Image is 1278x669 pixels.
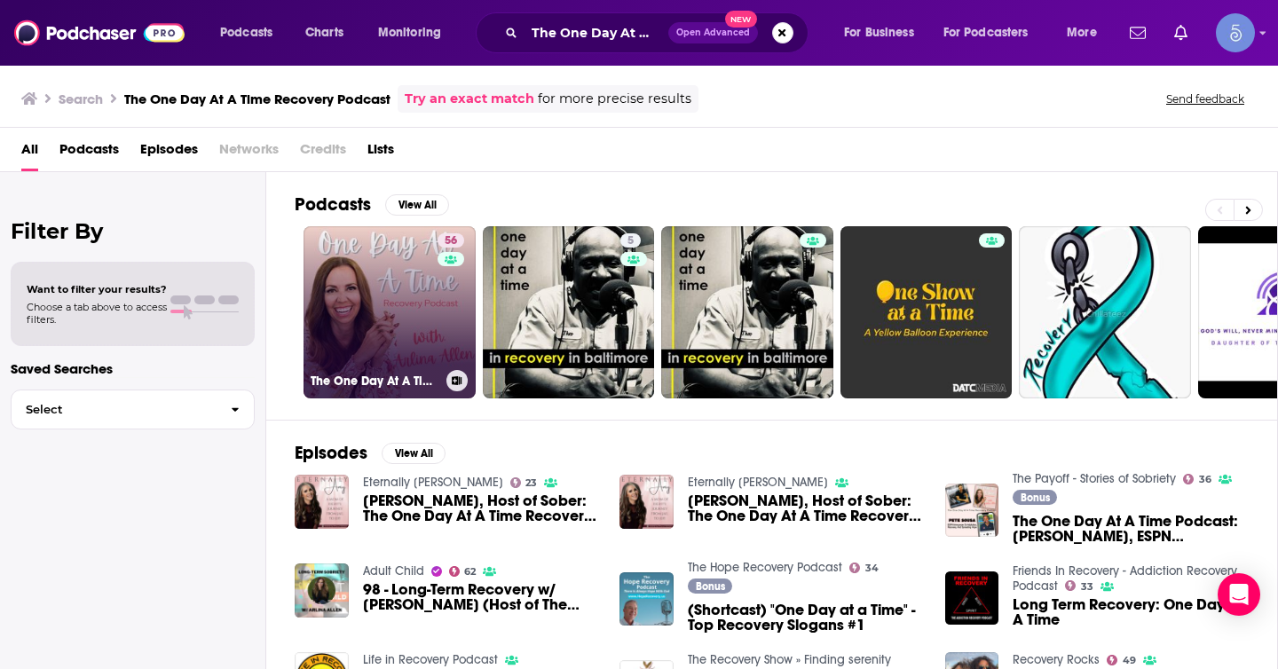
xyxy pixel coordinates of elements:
[295,563,349,618] img: 98 - Long-Term Recovery w/ Arlina Allen (Host of The One Day At A Time Podcast)
[14,16,185,50] img: Podchaser - Follow, Share and Rate Podcasts
[1216,13,1255,52] img: User Profile
[1218,573,1260,616] div: Open Intercom Messenger
[363,582,599,612] a: 98 - Long-Term Recovery w/ Arlina Allen (Host of The One Day At A Time Podcast)
[21,135,38,171] a: All
[363,563,424,578] a: Adult Child
[620,233,641,248] a: 5
[363,493,599,523] a: Arlina Allen, Host of Sober: The One Day At A Time Recovery Podcast
[1013,597,1249,627] a: Long Term Recovery: One Day At A Time
[627,232,634,250] span: 5
[295,193,371,216] h2: Podcasts
[300,135,346,171] span: Credits
[124,91,390,107] h3: The One Day At A Time Recovery Podcast
[11,360,255,377] p: Saved Searches
[668,22,758,43] button: Open AdvancedNew
[493,12,825,53] div: Search podcasts, credits, & more...
[11,390,255,429] button: Select
[295,475,349,529] img: Arlina Allen, Host of Sober: The One Day At A Time Recovery Podcast
[295,442,367,464] h2: Episodes
[945,484,999,538] img: The One Day At A Time Podcast: Pete Sousa, ESPN Announcer On Addiction, Recovery, And Spreading Hope
[363,475,503,490] a: Eternally Amy
[688,493,924,523] a: Arlina Allen, Host of Sober: The One Day At A Time Recovery Podcast
[510,477,538,488] a: 23
[1054,19,1119,47] button: open menu
[619,572,674,626] img: (Shortcast) "One Day at a Time" - Top Recovery Slogans #1
[363,652,498,667] a: Life in Recovery Podcast
[1021,492,1050,503] span: Bonus
[1067,20,1097,45] span: More
[295,193,449,216] a: PodcastsView All
[449,566,477,577] a: 62
[1167,18,1195,48] a: Show notifications dropdown
[1161,91,1250,106] button: Send feedback
[1216,13,1255,52] span: Logged in as Spiral5-G1
[1065,580,1093,591] a: 33
[619,475,674,529] img: Arlina Allen, Host of Sober: The One Day At A Time Recovery Podcast
[832,19,936,47] button: open menu
[363,493,599,523] span: [PERSON_NAME], Host of Sober: The One Day At A Time Recovery Podcast
[208,19,296,47] button: open menu
[1183,474,1211,484] a: 36
[294,19,354,47] a: Charts
[27,283,167,295] span: Want to filter your results?
[1199,476,1211,484] span: 36
[1123,657,1136,665] span: 49
[366,19,464,47] button: open menu
[367,135,394,171] a: Lists
[538,89,691,109] span: for more precise results
[688,602,924,633] span: (Shortcast) "One Day at a Time" - Top Recovery Slogans #1
[865,564,879,572] span: 34
[219,135,279,171] span: Networks
[382,443,446,464] button: View All
[1013,652,1100,667] a: Recovery Rocks
[311,374,439,389] h3: The One Day At A Time Recovery Podcast
[1123,18,1153,48] a: Show notifications dropdown
[1013,471,1176,486] a: The Payoff - Stories of Sobriety
[525,19,668,47] input: Search podcasts, credits, & more...
[385,194,449,216] button: View All
[405,89,534,109] a: Try an exact match
[1216,13,1255,52] button: Show profile menu
[725,11,757,28] span: New
[59,91,103,107] h3: Search
[1107,655,1136,665] a: 49
[363,582,599,612] span: 98 - Long-Term Recovery w/ [PERSON_NAME] (Host of The One Day At A Time Podcast)
[696,581,725,592] span: Bonus
[943,20,1029,45] span: For Podcasters
[1013,514,1249,544] a: The One Day At A Time Podcast: Pete Sousa, ESPN Announcer On Addiction, Recovery, And Spreading Hope
[27,301,167,326] span: Choose a tab above to access filters.
[525,479,537,487] span: 23
[445,232,457,250] span: 56
[1013,563,1237,594] a: Friends In Recovery - Addiction Recovery Podcast
[676,28,750,37] span: Open Advanced
[932,19,1054,47] button: open menu
[1013,514,1249,544] span: The One Day At A Time Podcast: [PERSON_NAME], ESPN Announcer On Addiction, Recovery, And Spreadin...
[1081,583,1093,591] span: 33
[945,571,999,626] img: Long Term Recovery: One Day At A Time
[844,20,914,45] span: For Business
[12,404,217,415] span: Select
[304,226,476,398] a: 56The One Day At A Time Recovery Podcast
[849,563,879,573] a: 34
[688,560,842,575] a: The Hope Recovery Podcast
[220,20,272,45] span: Podcasts
[59,135,119,171] a: Podcasts
[688,475,828,490] a: Eternally Amy
[483,226,655,398] a: 5
[11,218,255,244] h2: Filter By
[378,20,441,45] span: Monitoring
[140,135,198,171] a: Episodes
[438,233,464,248] a: 56
[464,568,476,576] span: 62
